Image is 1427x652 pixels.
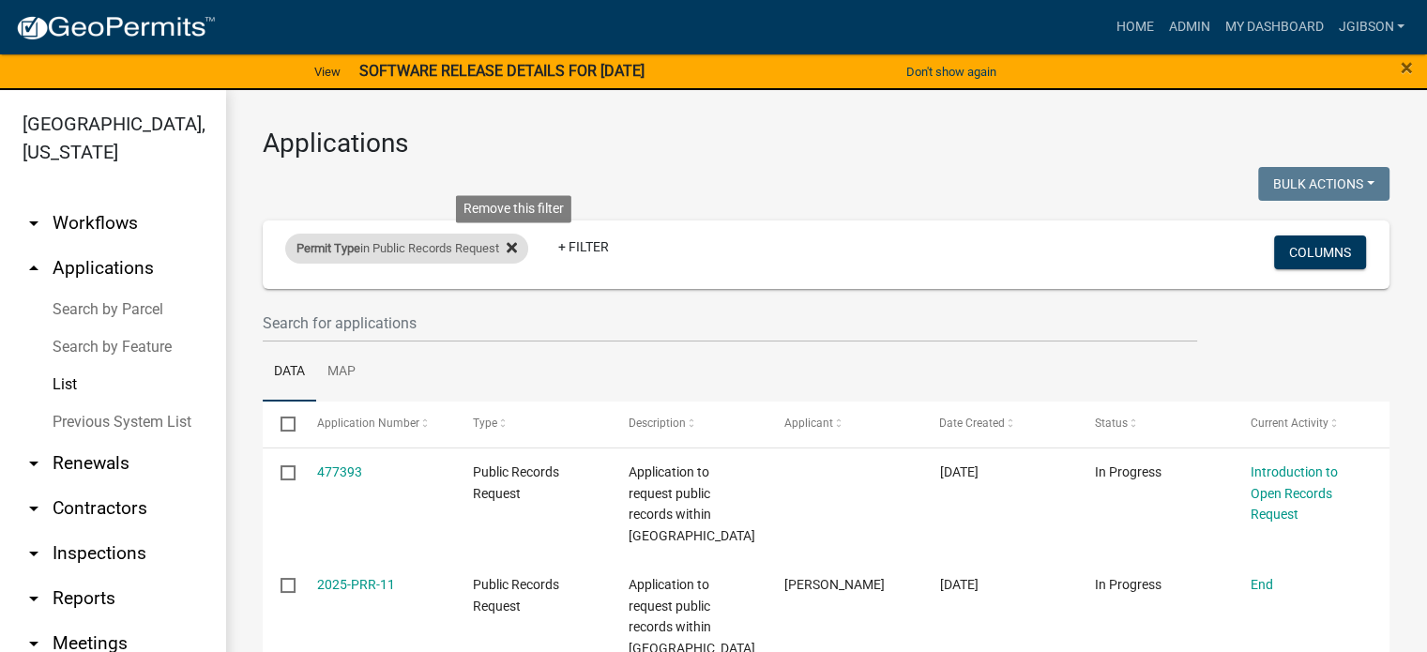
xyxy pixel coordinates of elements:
input: Search for applications [263,304,1197,342]
span: In Progress [1095,464,1161,479]
a: Home [1108,9,1161,45]
datatable-header-cell: Select [263,402,298,447]
a: 477393 [317,464,362,479]
div: Remove this filter [456,195,571,222]
a: My Dashboard [1217,9,1330,45]
i: arrow_drop_up [23,257,45,280]
span: Amanda Glouner [783,577,884,592]
span: Public Records Request [473,577,559,614]
span: 09/02/2025 [939,577,978,592]
datatable-header-cell: Current Activity [1233,402,1389,447]
datatable-header-cell: Date Created [921,402,1077,447]
a: 2025-PRR-11 [317,577,395,592]
button: Close [1401,56,1413,79]
button: Don't show again [899,56,1004,87]
i: arrow_drop_down [23,212,45,235]
a: Map [316,342,367,402]
a: Admin [1161,9,1217,45]
a: jgibson [1330,9,1412,45]
span: Status [1095,417,1128,430]
i: arrow_drop_down [23,587,45,610]
div: in Public Records Request [285,234,528,264]
span: Type [473,417,497,430]
datatable-header-cell: Applicant [766,402,921,447]
span: In Progress [1095,577,1161,592]
datatable-header-cell: Description [610,402,766,447]
span: Public Records Request [473,464,559,501]
a: View [307,56,348,87]
a: + Filter [543,230,624,264]
strong: SOFTWARE RELEASE DETAILS FOR [DATE] [359,62,645,80]
datatable-header-cell: Type [454,402,610,447]
datatable-header-cell: Application Number [298,402,454,447]
i: arrow_drop_down [23,497,45,520]
span: Permit Type [296,241,360,255]
button: Bulk Actions [1258,167,1389,201]
a: Introduction to Open Records Request [1251,464,1338,523]
span: Application Number [317,417,419,430]
span: Application to request public records within Talbot County [628,464,754,543]
span: Current Activity [1251,417,1328,430]
span: Applicant [783,417,832,430]
i: arrow_drop_down [23,542,45,565]
button: Columns [1274,235,1366,269]
datatable-header-cell: Status [1077,402,1233,447]
span: 09/11/2025 [939,464,978,479]
a: Data [263,342,316,402]
span: Date Created [939,417,1005,430]
span: Description [628,417,685,430]
i: arrow_drop_down [23,452,45,475]
span: × [1401,54,1413,81]
h3: Applications [263,128,1389,159]
a: End [1251,577,1273,592]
